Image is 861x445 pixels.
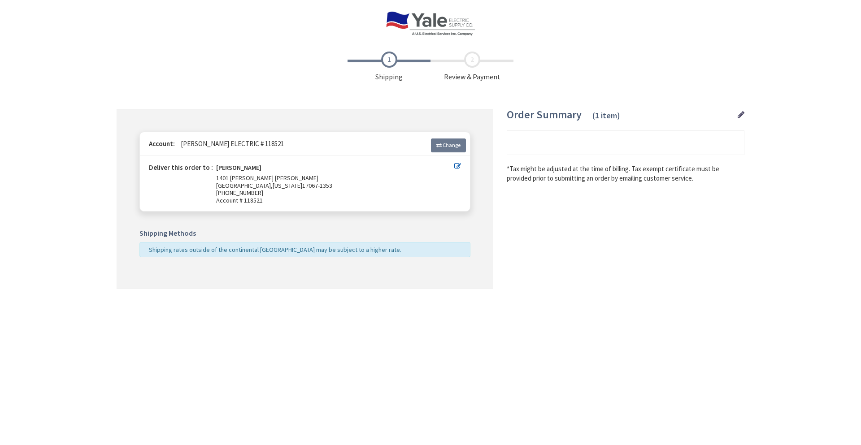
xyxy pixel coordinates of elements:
span: (1 item) [592,110,620,121]
: *Tax might be adjusted at the time of billing. Tax exempt certificate must be provided prior to s... [507,164,744,183]
span: [PERSON_NAME] ELECTRIC # 118521 [176,139,284,148]
span: [GEOGRAPHIC_DATA], [216,181,273,190]
span: Change [443,142,461,148]
span: Shipping rates outside of the continental [GEOGRAPHIC_DATA] may be subject to a higher rate. [149,246,401,254]
span: 1401 [PERSON_NAME] [PERSON_NAME] [216,174,318,182]
span: Shipping [348,52,430,82]
img: Yale Electric Supply Co. [386,11,475,36]
span: Order Summary [507,108,582,121]
strong: Deliver this order to : [149,163,213,172]
strong: [PERSON_NAME] [216,164,261,174]
h5: Shipping Methods [139,229,470,238]
span: [US_STATE] [273,181,302,190]
span: 17067-1353 [302,181,332,190]
strong: Account: [149,139,175,148]
span: Review & Payment [430,52,513,82]
a: Change [431,138,466,152]
span: [PHONE_NUMBER] [216,189,263,197]
span: Account # 118521 [216,197,454,204]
